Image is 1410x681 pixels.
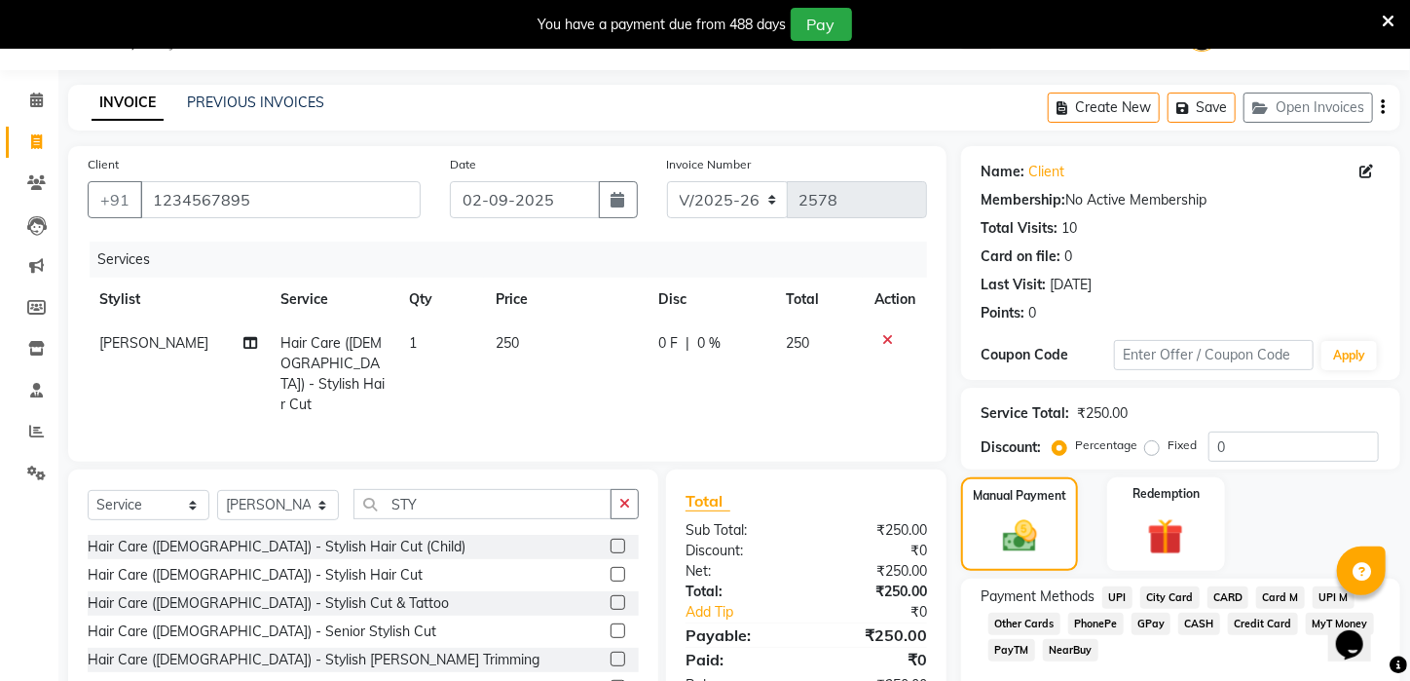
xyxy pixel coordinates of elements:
[92,86,164,121] a: INVOICE
[409,334,417,352] span: 1
[1077,403,1128,424] div: ₹250.00
[981,403,1069,424] div: Service Total:
[88,622,436,642] div: Hair Care ([DEMOGRAPHIC_DATA]) - Senior Stylish Cut
[671,582,806,602] div: Total:
[806,520,942,541] div: ₹250.00
[1028,303,1036,323] div: 0
[981,218,1057,239] div: Total Visits:
[981,275,1046,295] div: Last Visit:
[698,333,722,354] span: 0 %
[671,520,806,541] div: Sub Total:
[1102,586,1132,609] span: UPI
[992,516,1048,556] img: _cash.svg
[671,561,806,582] div: Net:
[671,541,806,561] div: Discount:
[829,602,942,623] div: ₹0
[863,278,927,322] th: Action
[1136,514,1195,559] img: _gift.svg
[774,278,863,322] th: Total
[187,94,324,111] a: PREVIOUS INVOICES
[1061,218,1077,239] div: 10
[450,156,476,173] label: Date
[988,613,1060,635] span: Other Cards
[667,156,752,173] label: Invoice Number
[981,190,1065,210] div: Membership:
[1140,586,1200,609] span: City Card
[1048,93,1160,123] button: Create New
[1114,340,1315,370] input: Enter Offer / Coupon Code
[353,489,612,519] input: Search or Scan
[88,565,423,586] div: Hair Care ([DEMOGRAPHIC_DATA]) - Stylish Hair Cut
[806,561,942,582] div: ₹250.00
[786,334,809,352] span: 250
[1028,162,1064,182] a: Client
[806,624,942,647] div: ₹250.00
[981,190,1381,210] div: No Active Membership
[1043,639,1098,662] span: NearBuy
[1050,275,1092,295] div: [DATE]
[88,650,539,670] div: Hair Care ([DEMOGRAPHIC_DATA]) - Stylish [PERSON_NAME] Trimming
[1064,246,1072,267] div: 0
[99,334,208,352] span: [PERSON_NAME]
[280,334,385,413] span: Hair Care ([DEMOGRAPHIC_DATA]) - Stylish Hair Cut
[397,278,483,322] th: Qty
[806,582,942,602] div: ₹250.00
[988,639,1035,662] span: PayTM
[88,181,142,218] button: +91
[1075,436,1137,454] label: Percentage
[88,537,465,557] div: Hair Care ([DEMOGRAPHIC_DATA]) - Stylish Hair Cut (Child)
[88,156,119,173] label: Client
[806,648,942,671] div: ₹0
[88,278,269,322] th: Stylist
[269,278,398,322] th: Service
[671,624,806,647] div: Payable:
[806,541,942,561] div: ₹0
[538,15,787,35] div: You have a payment due from 488 days
[671,648,806,671] div: Paid:
[981,246,1060,267] div: Card on file:
[1313,586,1354,609] span: UPI M
[981,303,1024,323] div: Points:
[1321,341,1377,370] button: Apply
[484,278,648,322] th: Price
[1168,93,1236,123] button: Save
[1178,613,1220,635] span: CASH
[981,586,1095,607] span: Payment Methods
[1068,613,1124,635] span: PhonePe
[981,345,1114,365] div: Coupon Code
[1168,436,1197,454] label: Fixed
[671,602,829,623] a: Add Tip
[1228,613,1298,635] span: Credit Card
[1256,586,1305,609] span: Card M
[1243,93,1373,123] button: Open Invoices
[140,181,421,218] input: Search by Name/Mobile/Email/Code
[1132,485,1200,503] label: Redemption
[686,491,730,511] span: Total
[1328,603,1391,662] iframe: chat widget
[973,487,1066,505] label: Manual Payment
[88,593,449,614] div: Hair Care ([DEMOGRAPHIC_DATA]) - Stylish Cut & Tattoo
[981,162,1024,182] div: Name:
[90,242,942,278] div: Services
[981,437,1041,458] div: Discount:
[648,278,775,322] th: Disc
[1207,586,1249,609] span: CARD
[686,333,690,354] span: |
[659,333,679,354] span: 0 F
[496,334,519,352] span: 250
[1306,613,1374,635] span: MyT Money
[791,8,852,41] button: Pay
[1132,613,1171,635] span: GPay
